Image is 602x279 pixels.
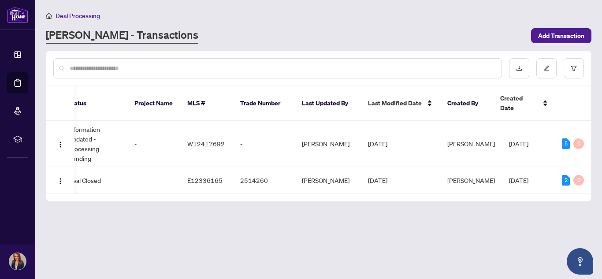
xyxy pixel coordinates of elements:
span: Created Date [500,93,537,113]
td: - [233,121,295,167]
span: Last Modified Date [368,98,422,108]
span: [DATE] [509,140,528,148]
th: Last Updated By [295,86,361,121]
a: [PERSON_NAME] - Transactions [46,28,198,44]
button: Open asap [567,248,593,275]
button: Logo [53,173,67,187]
span: Add Transaction [538,29,584,43]
span: W12417692 [187,140,225,148]
span: edit [543,65,550,71]
span: E12336165 [187,176,223,184]
span: [DATE] [509,176,528,184]
span: filter [571,65,577,71]
img: Logo [57,141,64,148]
span: Deal Processing [56,12,100,20]
div: 2 [562,175,570,186]
button: filter [564,58,584,78]
td: [PERSON_NAME] [295,167,361,194]
td: - [127,121,180,167]
th: Status [61,86,127,121]
td: 2514260 [233,167,295,194]
th: Last Modified Date [361,86,440,121]
div: 0 [573,175,584,186]
img: Logo [57,178,64,185]
td: Deal Closed [61,167,127,194]
span: download [516,65,522,71]
span: home [46,13,52,19]
div: 5 [562,138,570,149]
img: Profile Icon [9,253,26,270]
button: Logo [53,137,67,151]
th: Project Name [127,86,180,121]
th: Created Date [493,86,555,121]
span: [DATE] [368,176,387,184]
span: [DATE] [368,140,387,148]
td: [PERSON_NAME] [295,121,361,167]
th: MLS # [180,86,233,121]
div: 0 [573,138,584,149]
button: edit [536,58,557,78]
span: [PERSON_NAME] [447,140,495,148]
td: - [127,167,180,194]
button: download [509,58,529,78]
span: [PERSON_NAME] [447,176,495,184]
th: Created By [440,86,493,121]
button: Add Transaction [531,28,591,43]
th: Trade Number [233,86,295,121]
img: logo [7,7,28,23]
td: Information Updated - Processing Pending [61,121,127,167]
